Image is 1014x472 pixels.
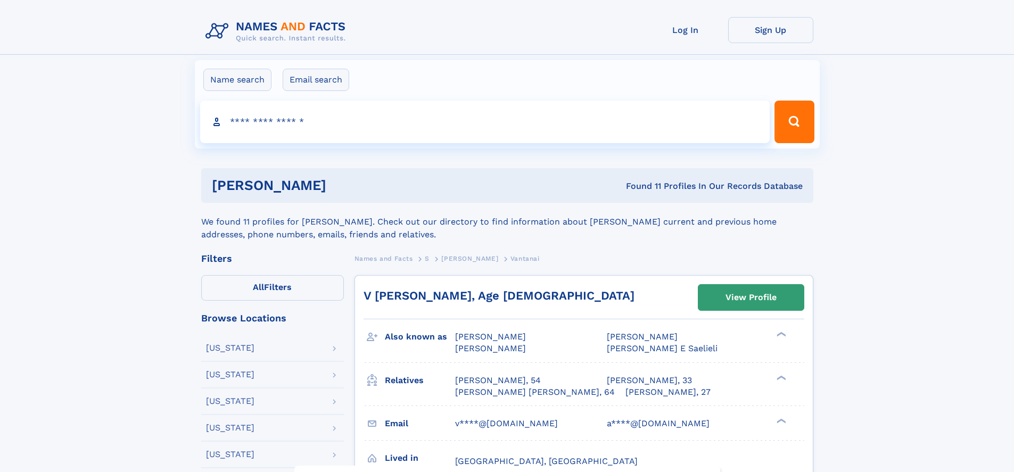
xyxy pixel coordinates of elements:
a: [PERSON_NAME], 33 [607,375,692,386]
span: Vantanai [510,255,540,262]
button: Search Button [774,101,814,143]
div: Filters [201,254,344,263]
a: [PERSON_NAME], 27 [625,386,711,398]
div: Found 11 Profiles In Our Records Database [476,180,803,192]
span: S [425,255,430,262]
label: Email search [283,69,349,91]
a: [PERSON_NAME] [PERSON_NAME], 64 [455,386,615,398]
img: Logo Names and Facts [201,17,355,46]
span: [PERSON_NAME] [607,332,678,342]
span: [GEOGRAPHIC_DATA], [GEOGRAPHIC_DATA] [455,456,638,466]
h3: Lived in [385,449,455,467]
div: [US_STATE] [206,344,254,352]
span: [PERSON_NAME] E Saelieli [607,343,718,353]
span: [PERSON_NAME] [455,332,526,342]
label: Filters [201,275,344,301]
div: ❯ [774,331,787,338]
div: View Profile [726,285,777,310]
a: [PERSON_NAME], 54 [455,375,541,386]
div: [US_STATE] [206,424,254,432]
div: [US_STATE] [206,397,254,405]
div: [US_STATE] [206,370,254,379]
h1: [PERSON_NAME] [212,179,476,192]
a: View Profile [698,285,804,310]
input: search input [200,101,770,143]
div: [US_STATE] [206,450,254,459]
a: Names and Facts [355,252,413,265]
a: [PERSON_NAME] [441,252,498,265]
h3: Relatives [385,371,455,390]
a: Sign Up [728,17,813,43]
a: Log In [643,17,728,43]
a: V [PERSON_NAME], Age [DEMOGRAPHIC_DATA] [364,289,634,302]
label: Name search [203,69,271,91]
div: Browse Locations [201,313,344,323]
div: ❯ [774,417,787,424]
h3: Also known as [385,328,455,346]
div: ❯ [774,374,787,381]
span: All [253,282,264,292]
a: S [425,252,430,265]
div: We found 11 profiles for [PERSON_NAME]. Check out our directory to find information about [PERSON... [201,203,813,241]
span: [PERSON_NAME] [441,255,498,262]
span: [PERSON_NAME] [455,343,526,353]
h3: Email [385,415,455,433]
